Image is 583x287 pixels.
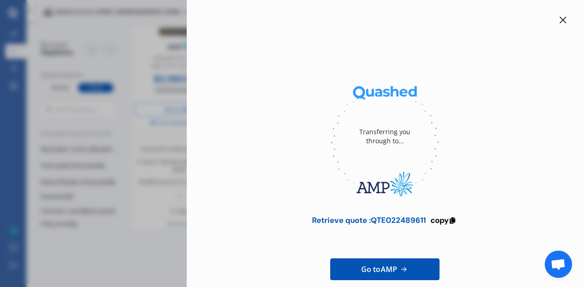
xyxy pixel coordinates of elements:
div: Open chat [545,251,572,278]
span: Go to AMP [361,264,397,275]
div: Retrieve quote : QTE022489611 [312,216,426,225]
span: copy [430,215,449,225]
img: AMP.webp [331,164,439,205]
div: Transferring you through to... [348,109,421,164]
a: Go toAMP [330,258,440,280]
